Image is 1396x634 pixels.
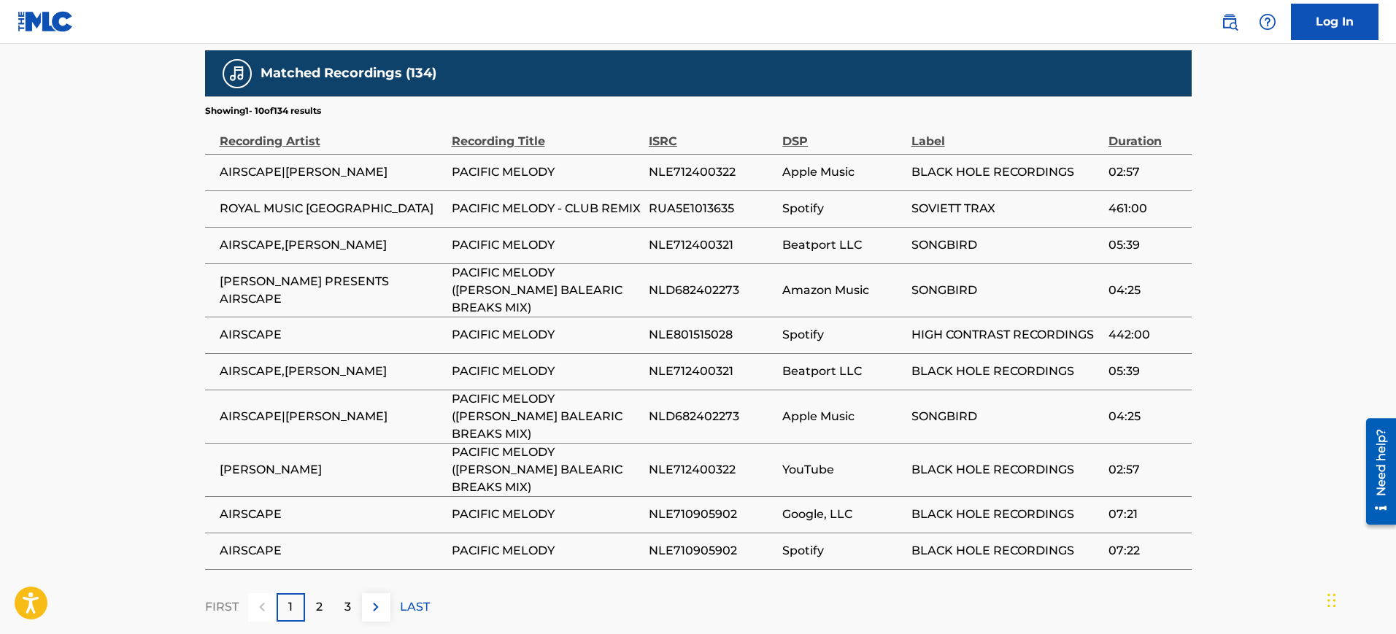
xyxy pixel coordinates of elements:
[18,11,74,32] img: MLC Logo
[1221,13,1238,31] img: search
[782,282,903,299] span: Amazon Music
[911,236,1101,254] span: SONGBIRD
[649,200,775,217] span: RUA5E1013635
[911,326,1101,344] span: HIGH CONTRAST RECORDINGS
[452,264,641,317] span: PACIFIC MELODY ([PERSON_NAME] BALEARIC BREAKS MIX)
[316,598,323,616] p: 2
[911,363,1101,380] span: BLACK HOLE RECORDINGS
[220,408,444,425] span: AIRSCAPE|[PERSON_NAME]
[649,506,775,523] span: NLE710905902
[1215,7,1244,36] a: Public Search
[220,542,444,560] span: AIRSCAPE
[649,236,775,254] span: NLE712400321
[1108,506,1184,523] span: 07:21
[288,598,293,616] p: 1
[220,506,444,523] span: AIRSCAPE
[1108,282,1184,299] span: 04:25
[1108,163,1184,181] span: 02:57
[220,163,444,181] span: AIRSCAPE|[PERSON_NAME]
[220,363,444,380] span: AIRSCAPE,[PERSON_NAME]
[911,461,1101,479] span: BLACK HOLE RECORDINGS
[649,363,775,380] span: NLE712400321
[649,163,775,181] span: NLE712400322
[452,200,641,217] span: PACIFIC MELODY - CLUB REMIX
[205,104,321,117] p: Showing 1 - 10 of 134 results
[649,282,775,299] span: NLD682402273
[344,598,351,616] p: 3
[367,598,385,616] img: right
[649,408,775,425] span: NLD682402273
[1108,117,1184,150] div: Duration
[911,200,1101,217] span: SOVIETT TRAX
[782,200,903,217] span: Spotify
[1108,200,1184,217] span: 461:00
[782,363,903,380] span: Beatport LLC
[782,461,903,479] span: YouTube
[1108,542,1184,560] span: 07:22
[1108,236,1184,254] span: 05:39
[220,236,444,254] span: AIRSCAPE,[PERSON_NAME]
[649,542,775,560] span: NLE710905902
[452,363,641,380] span: PACIFIC MELODY
[649,117,775,150] div: ISRC
[1291,4,1378,40] a: Log In
[220,273,444,308] span: [PERSON_NAME] PRESENTS AIRSCAPE
[452,506,641,523] span: PACIFIC MELODY
[1108,408,1184,425] span: 04:25
[220,326,444,344] span: AIRSCAPE
[911,506,1101,523] span: BLACK HOLE RECORDINGS
[911,282,1101,299] span: SONGBIRD
[782,236,903,254] span: Beatport LLC
[452,117,641,150] div: Recording Title
[1327,579,1336,622] div: Drag
[911,408,1101,425] span: SONGBIRD
[1108,363,1184,380] span: 05:39
[452,542,641,560] span: PACIFIC MELODY
[782,326,903,344] span: Spotify
[911,542,1101,560] span: BLACK HOLE RECORDINGS
[1323,564,1396,634] iframe: Chat Widget
[261,65,436,82] h5: Matched Recordings (134)
[1259,13,1276,31] img: help
[782,542,903,560] span: Spotify
[220,461,444,479] span: [PERSON_NAME]
[649,326,775,344] span: NLE801515028
[911,117,1101,150] div: Label
[911,163,1101,181] span: BLACK HOLE RECORDINGS
[649,461,775,479] span: NLE712400322
[452,444,641,496] span: PACIFIC MELODY ([PERSON_NAME] BALEARIC BREAKS MIX)
[220,200,444,217] span: ROYAL MUSIC [GEOGRAPHIC_DATA]
[782,117,903,150] div: DSP
[452,390,641,443] span: PACIFIC MELODY ([PERSON_NAME] BALEARIC BREAKS MIX)
[782,408,903,425] span: Apple Music
[1108,326,1184,344] span: 442:00
[400,598,430,616] p: LAST
[228,65,246,82] img: Matched Recordings
[205,598,239,616] p: FIRST
[782,506,903,523] span: Google, LLC
[1355,413,1396,530] iframe: Resource Center
[782,163,903,181] span: Apple Music
[1253,7,1282,36] div: Help
[452,326,641,344] span: PACIFIC MELODY
[1108,461,1184,479] span: 02:57
[220,117,444,150] div: Recording Artist
[452,236,641,254] span: PACIFIC MELODY
[452,163,641,181] span: PACIFIC MELODY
